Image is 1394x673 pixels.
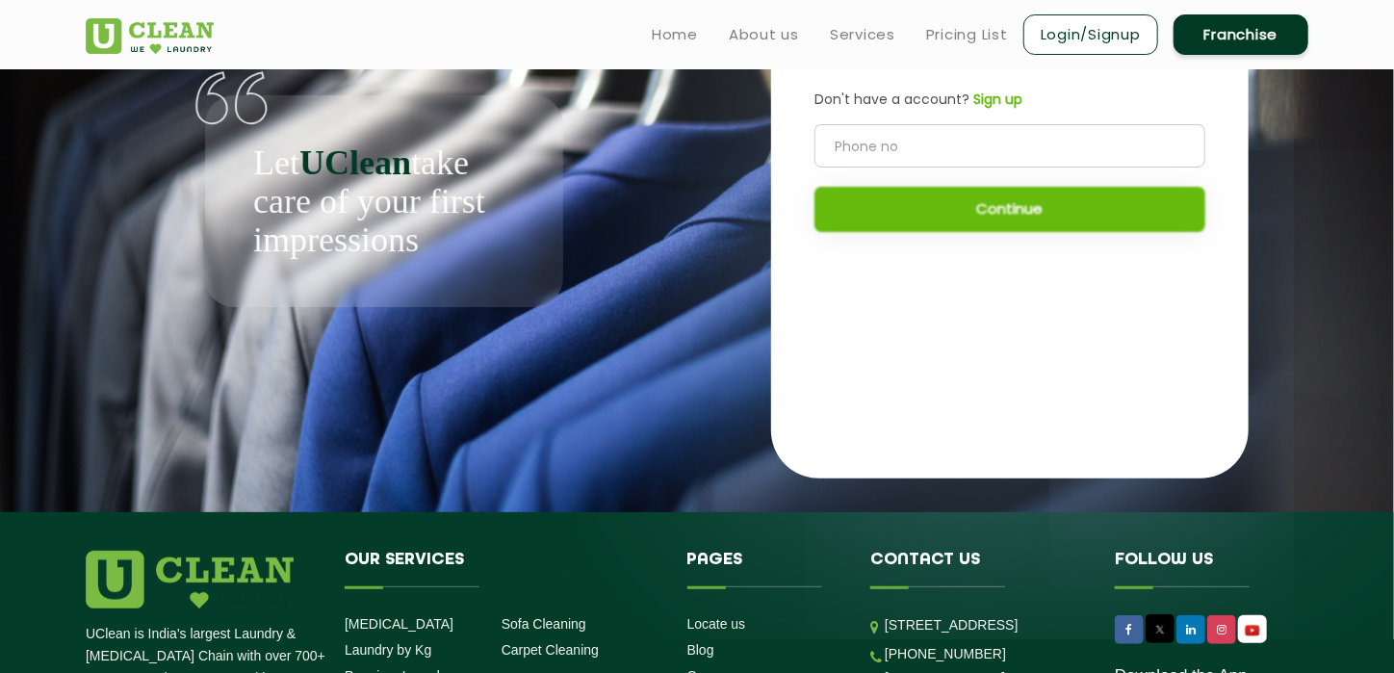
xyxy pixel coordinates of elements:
[687,642,714,658] a: Blog
[870,551,1086,587] h4: Contact us
[299,143,411,182] b: UClean
[885,646,1006,661] a: [PHONE_NUMBER]
[687,551,842,587] h4: Pages
[345,551,658,587] h4: Our Services
[969,90,1022,110] a: Sign up
[345,616,453,632] a: [MEDICAL_DATA]
[502,642,599,658] a: Carpet Cleaning
[345,642,431,658] a: Laundry by Kg
[1115,551,1284,587] h4: Follow us
[885,614,1086,636] p: [STREET_ADDRESS]
[652,23,698,46] a: Home
[86,18,214,54] img: UClean Laundry and Dry Cleaning
[86,551,294,608] img: logo.png
[814,90,969,109] span: Don't have a account?
[973,90,1022,109] b: Sign up
[1174,14,1308,55] a: Franchise
[687,616,746,632] a: Locate us
[1023,14,1158,55] a: Login/Signup
[830,23,895,46] a: Services
[1240,620,1265,640] img: UClean Laundry and Dry Cleaning
[926,23,1008,46] a: Pricing List
[814,124,1205,168] input: Phone no
[253,143,515,259] p: Let take care of your first impressions
[729,23,799,46] a: About us
[195,71,268,125] img: quote-img
[502,616,586,632] a: Sofa Cleaning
